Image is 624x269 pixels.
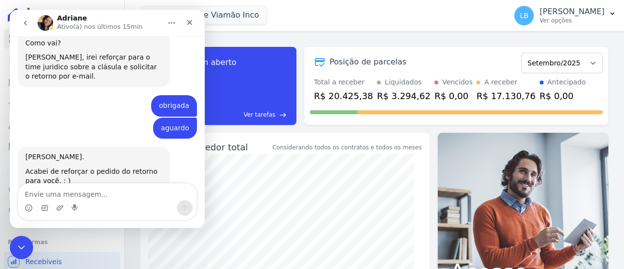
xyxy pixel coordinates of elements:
textarea: Envie uma mensagem... [8,174,187,190]
div: Considerando todos os contratos e todos os meses [273,143,422,152]
a: Visão Geral [4,29,120,49]
a: Contratos [4,51,120,70]
p: [PERSON_NAME] [540,7,604,17]
div: Liquidados [385,77,422,87]
div: obrigada [141,85,187,107]
div: aguardo [143,108,187,129]
div: Plataformas [8,236,117,248]
a: Parcelas [4,72,120,92]
div: Adriane diz… [8,137,187,200]
div: aguardo [151,114,179,124]
button: Upload do anexo [46,194,54,202]
p: Ativo(a) nos últimos 15min [47,12,133,22]
button: Park Poente Viamão Inco [140,6,267,24]
div: obrigada [149,91,179,101]
div: Posição de parcelas [330,56,407,68]
button: Início [153,4,171,22]
div: A receber [484,77,517,87]
a: Negativação [4,201,120,221]
div: R$ 20.425,38 [314,89,373,103]
span: east [279,111,287,119]
div: R$ 0,00 [434,89,472,103]
span: LB [520,12,528,19]
div: R$ 17.130,76 [476,89,535,103]
button: Selecionador de GIF [31,194,39,202]
button: Start recording [62,194,70,202]
a: Ver tarefas east [199,110,287,119]
div: Como vai?[PERSON_NAME], irei reforçar para o time juridico sobre a clásula e solicitar o retorno ... [8,8,160,78]
button: Selecionador de Emoji [15,194,23,202]
div: Fechar [171,4,189,21]
a: Clientes [4,115,120,135]
div: R$ 0,00 [540,89,586,103]
div: [PERSON_NAME].Acabei de reforçar o pedido do retorno para você. ; ) [8,137,160,182]
p: Ver opções [540,17,604,24]
button: LB [PERSON_NAME] Ver opções [507,2,624,29]
div: Acabei de reforçar o pedido do retorno para você. ; ) [16,157,152,176]
div: Vencidos [442,77,472,87]
a: Transferências [4,158,120,178]
a: Lotes [4,94,120,113]
div: Saldo devedor total [162,141,271,154]
div: [PERSON_NAME]. [16,143,152,152]
span: Recebíveis [25,257,62,267]
div: Total a receber [314,77,373,87]
a: Crédito [4,180,120,199]
iframe: Intercom live chat [10,10,205,228]
iframe: Intercom live chat [10,236,33,259]
div: Laura diz… [8,108,187,137]
div: Antecipado [547,77,586,87]
div: Adriane diz… [8,8,187,85]
div: Laura diz… [8,85,187,108]
div: R$ 3.294,62 [377,89,430,103]
span: Ver tarefas [244,110,275,119]
div: Como vai? [16,29,152,39]
a: Minha Carteira [4,137,120,156]
button: Enviar uma mensagem [167,190,183,206]
div: [PERSON_NAME], irei reforçar para o time juridico sobre a clásula e solicitar o retorno por e-mail. [16,43,152,72]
